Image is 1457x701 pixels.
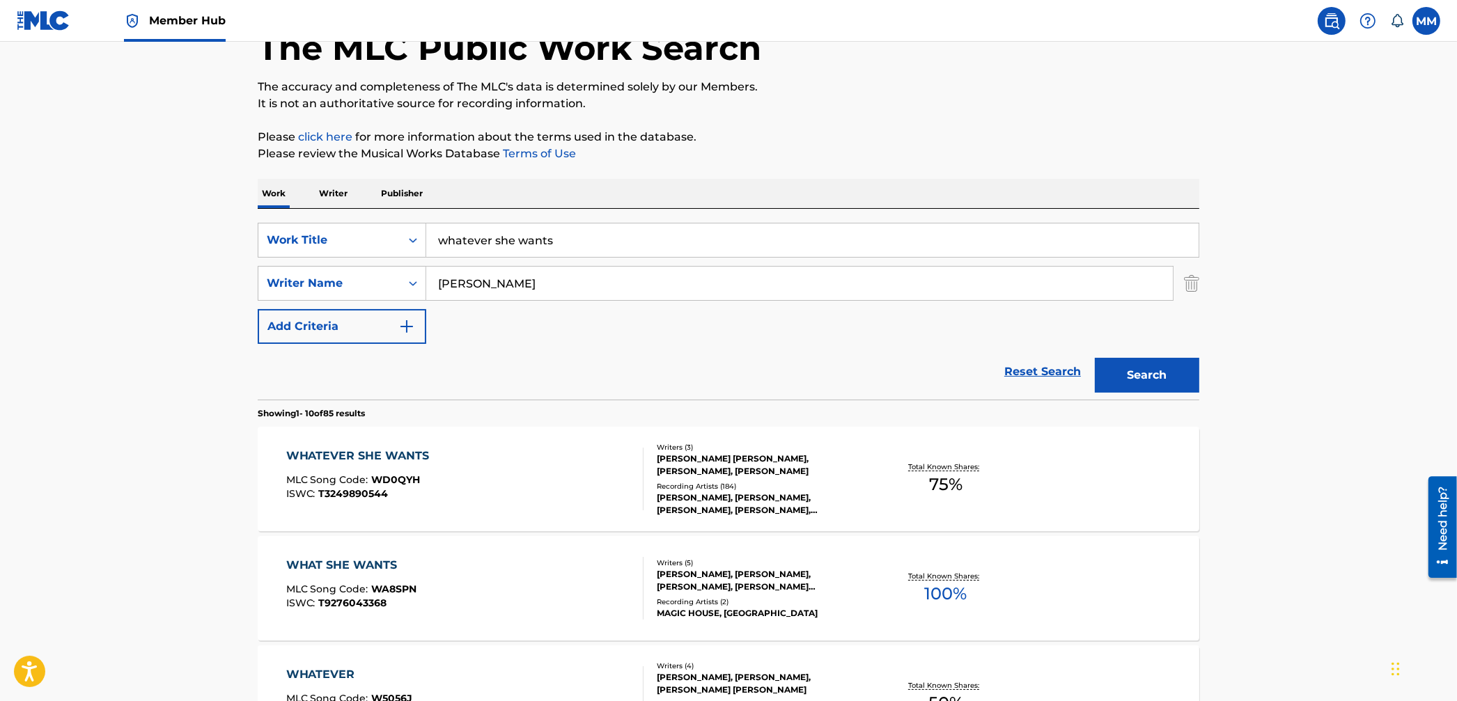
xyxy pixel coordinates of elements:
div: [PERSON_NAME] [PERSON_NAME], [PERSON_NAME], [PERSON_NAME] [657,452,867,478]
button: Search [1095,358,1199,393]
a: Public Search [1318,7,1346,35]
span: ISWC : [286,487,319,500]
span: MLC Song Code : [286,583,372,595]
div: Drag [1392,648,1400,690]
div: Help [1354,7,1382,35]
a: WHAT SHE WANTSMLC Song Code:WA8SPNISWC:T9276043368Writers (5)[PERSON_NAME], [PERSON_NAME], [PERSO... [258,536,1199,640]
button: Add Criteria [258,309,426,344]
div: WHATEVER [286,666,413,683]
form: Search Form [258,223,1199,400]
p: Total Known Shares: [908,680,983,691]
div: Notifications [1390,14,1404,28]
div: [PERSON_NAME], [PERSON_NAME], [PERSON_NAME] [PERSON_NAME] [657,671,867,696]
span: 100 % [924,581,967,606]
p: Publisher [377,179,427,208]
p: Please review the Musical Works Database [258,145,1199,162]
p: Please for more information about the terms used in the database. [258,129,1199,145]
div: Recording Artists ( 2 ) [657,597,867,607]
p: It is not an authoritative source for recording information. [258,95,1199,112]
div: WHAT SHE WANTS [286,557,417,574]
img: Delete Criterion [1184,266,1199,301]
span: WD0QYH [372,473,421,486]
iframe: Resource Center [1418,471,1457,583]
a: click here [298,130,352,143]
img: 9d2ae6d4665cec9f34b9.svg [398,318,415,335]
div: User Menu [1412,7,1440,35]
a: WHATEVER SHE WANTSMLC Song Code:WD0QYHISWC:T3249890544Writers (3)[PERSON_NAME] [PERSON_NAME], [PE... [258,427,1199,531]
div: Writers ( 5 ) [657,558,867,568]
div: Writers ( 4 ) [657,661,867,671]
iframe: Chat Widget [1387,634,1457,701]
span: WA8SPN [372,583,417,595]
div: Recording Artists ( 184 ) [657,481,867,491]
img: search [1323,13,1340,29]
h1: The MLC Public Work Search [258,27,761,69]
p: Work [258,179,290,208]
span: ISWC : [286,597,319,609]
img: Top Rightsholder [124,13,141,29]
img: help [1359,13,1376,29]
div: Writer Name [267,275,392,292]
div: MAGIC HOUSE, [GEOGRAPHIC_DATA] [657,607,867,620]
div: Work Title [267,232,392,249]
a: Terms of Use [500,147,576,160]
span: 75 % [929,472,963,497]
img: MLC Logo [17,10,70,31]
span: MLC Song Code : [286,473,372,486]
span: T3249890544 [319,487,389,500]
div: [PERSON_NAME], [PERSON_NAME], [PERSON_NAME], [PERSON_NAME] [PERSON_NAME], [PERSON_NAME] [657,568,867,593]
p: The accuracy and completeness of The MLC's data is determined solely by our Members. [258,79,1199,95]
div: [PERSON_NAME], [PERSON_NAME], [PERSON_NAME], [PERSON_NAME], [PERSON_NAME] [657,491,867,517]
span: Member Hub [149,13,226,29]
p: Writer [315,179,352,208]
a: Reset Search [997,356,1088,387]
p: Total Known Shares: [908,462,983,472]
span: T9276043368 [319,597,387,609]
p: Total Known Shares: [908,571,983,581]
div: Writers ( 3 ) [657,442,867,452]
div: WHATEVER SHE WANTS [286,448,437,464]
p: Showing 1 - 10 of 85 results [258,407,365,420]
